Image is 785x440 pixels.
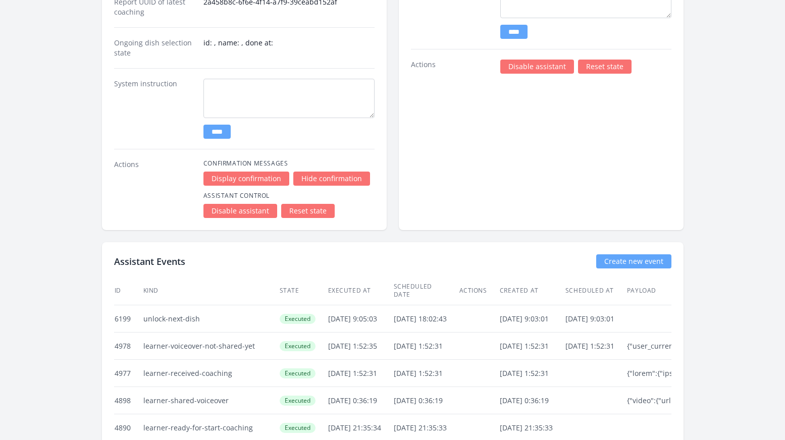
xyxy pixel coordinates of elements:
td: [DATE] 1:52:31 [328,360,393,387]
a: Reset state [281,204,335,218]
td: [DATE] 1:52:31 [565,333,626,360]
td: [DATE] 1:52:31 [499,360,565,387]
td: [DATE] 1:52:31 [393,333,459,360]
h2: Assistant Events [114,254,185,268]
td: [DATE] 1:52:31 [499,333,565,360]
td: [DATE] 9:03:01 [499,305,565,333]
h4: Assistant Control [203,192,375,200]
th: Actions [459,277,499,305]
td: [DATE] 18:02:43 [393,305,459,333]
a: Disable assistant [500,60,574,74]
td: [DATE] 1:52:31 [393,360,459,387]
th: ID [114,277,143,305]
a: Disable assistant [203,204,277,218]
td: [DATE] 1:52:35 [328,333,393,360]
dt: Ongoing dish selection state [114,38,195,58]
td: unlock-next-dish [143,305,279,333]
span: Executed [280,423,316,433]
td: 4978 [114,333,143,360]
td: 4898 [114,387,143,414]
td: [DATE] 0:36:19 [499,387,565,414]
dt: System instruction [114,79,195,139]
th: Scheduled at [565,277,626,305]
a: Create new event [596,254,671,268]
a: Hide confirmation [293,172,370,186]
span: Executed [280,396,316,406]
td: [DATE] 9:03:01 [565,305,626,333]
td: 6199 [114,305,143,333]
td: [DATE] 0:36:19 [328,387,393,414]
td: [DATE] 9:05:03 [328,305,393,333]
td: learner-received-coaching [143,360,279,387]
dt: Actions [411,60,492,74]
td: 4977 [114,360,143,387]
dd: id: , name: , done at: [203,38,375,58]
a: Display confirmation [203,172,289,186]
th: Kind [143,277,279,305]
th: Executed at [328,277,393,305]
td: [DATE] 0:36:19 [393,387,459,414]
th: State [279,277,328,305]
span: Executed [280,314,316,324]
td: learner-shared-voiceover [143,387,279,414]
h4: Confirmation Messages [203,159,375,168]
td: learner-voiceover-not-shared-yet [143,333,279,360]
th: Scheduled date [393,277,459,305]
span: Executed [280,341,316,351]
a: Reset state [578,60,632,74]
dt: Actions [114,159,195,218]
th: Created at [499,277,565,305]
span: Executed [280,368,316,378]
